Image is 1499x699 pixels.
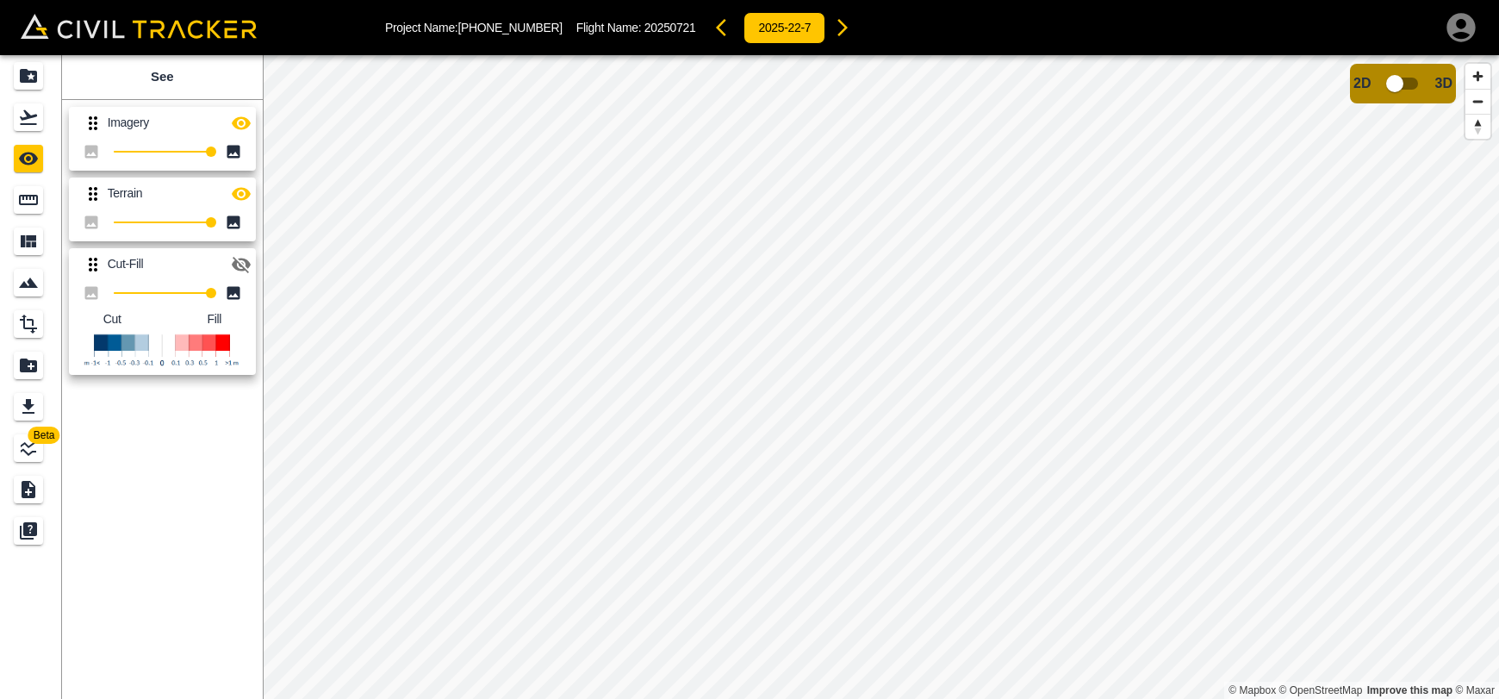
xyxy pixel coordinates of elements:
[644,21,696,34] span: 20250721
[576,21,696,34] p: Flight Name:
[1353,76,1371,91] span: 2D
[743,12,825,44] button: 2025-22-7
[21,14,257,38] img: Civil Tracker
[385,21,563,34] p: Project Name: [PHONE_NUMBER]
[1367,684,1452,696] a: Map feedback
[1228,684,1276,696] a: Mapbox
[1465,89,1490,114] button: Zoom out
[1455,684,1495,696] a: Maxar
[1435,76,1452,91] span: 3D
[1465,64,1490,89] button: Zoom in
[1465,114,1490,139] button: Reset bearing to north
[1279,684,1363,696] a: OpenStreetMap
[263,55,1499,699] canvas: Map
